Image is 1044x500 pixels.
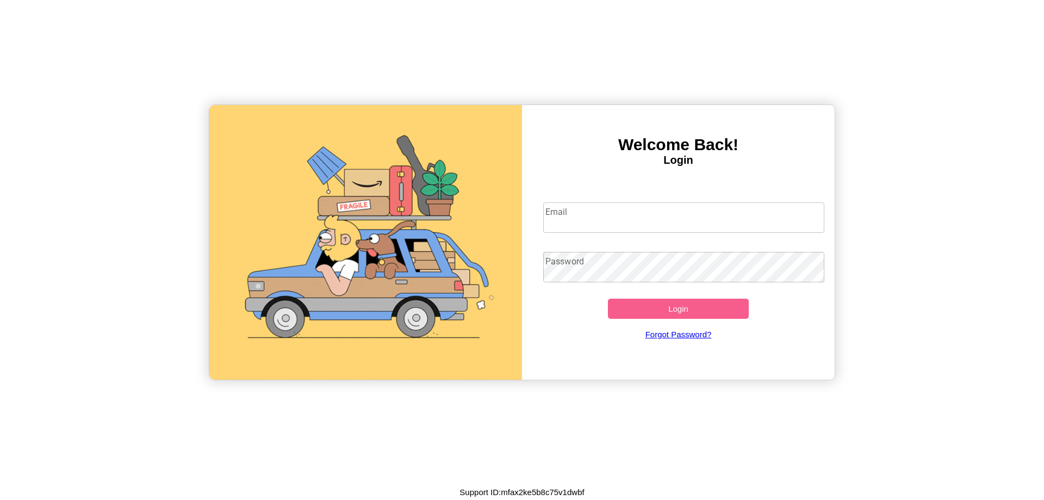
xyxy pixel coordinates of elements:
img: gif [209,105,522,380]
h4: Login [522,154,835,166]
a: Forgot Password? [538,319,819,350]
p: Support ID: mfax2ke5b8c75v1dwbf [459,485,584,499]
h3: Welcome Back! [522,135,835,154]
button: Login [608,299,749,319]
